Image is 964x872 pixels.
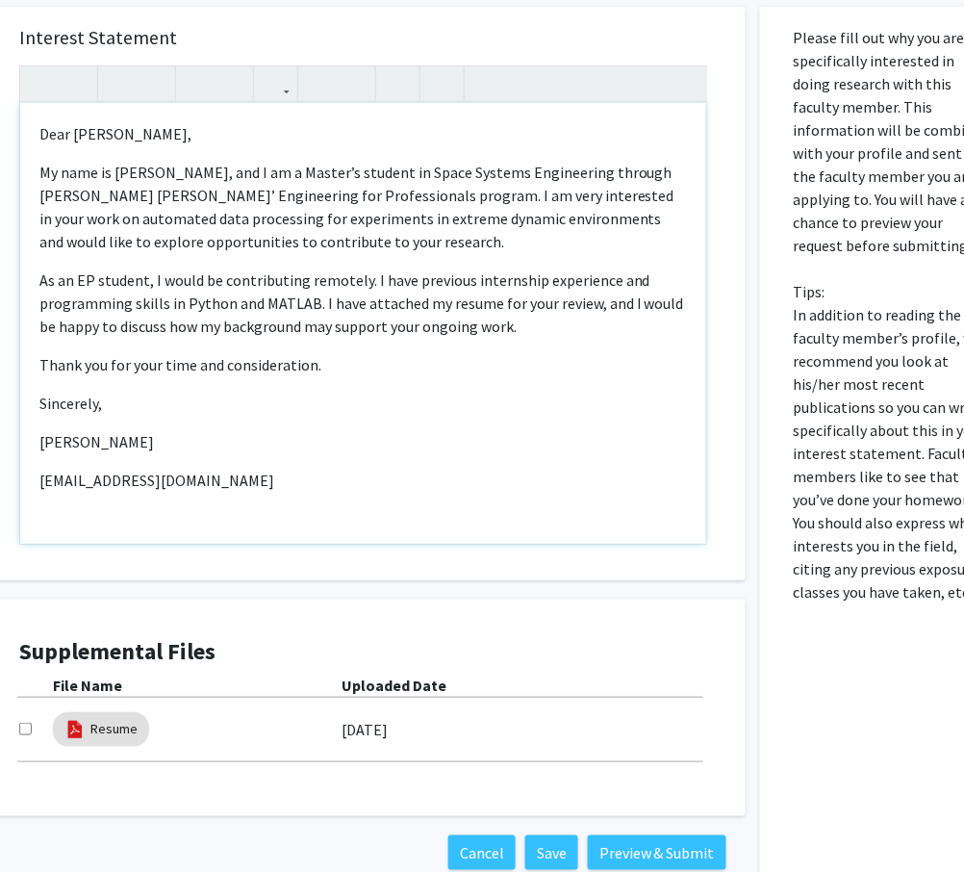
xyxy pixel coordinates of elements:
p: [EMAIL_ADDRESS][DOMAIN_NAME] [39,469,687,492]
button: Remove format [381,66,415,100]
button: Ordered list [337,66,370,100]
button: Insert horizontal rule [425,66,459,100]
label: [DATE] [342,713,388,746]
button: Unordered list [303,66,337,100]
img: pdf_icon.png [64,719,86,740]
p: Thank you for your time and consideration. [39,353,687,376]
p: Dear [PERSON_NAME], [39,122,687,145]
b: File Name [53,676,122,695]
a: Resume [90,719,138,739]
p: As an EP student, I would be contributing remotely. I have previous internship experience and pro... [39,269,687,338]
button: Undo (Ctrl + Z) [25,66,59,100]
button: Fullscreen [668,66,701,100]
button: Superscript [181,66,215,100]
button: Link [259,66,292,100]
div: Note to users with screen readers: Please press Alt+0 or Option+0 to deactivate our accessibility... [20,103,706,544]
iframe: Chat [14,785,82,858]
button: Redo (Ctrl + Y) [59,66,92,100]
button: Strong (Ctrl + B) [103,66,137,100]
h5: Interest Statement [19,26,707,49]
p: [PERSON_NAME] [39,430,687,453]
b: Uploaded Date [342,676,446,695]
button: Subscript [215,66,248,100]
p: My name is [PERSON_NAME], and I am a Master’s student in Space Systems Engineering through [PERSO... [39,161,687,253]
button: Preview & Submit [588,835,726,870]
button: Emphasis (Ctrl + I) [137,66,170,100]
button: Cancel [448,835,516,870]
button: Save [525,835,578,870]
h4: Supplemental Files [19,638,707,666]
p: Sincerely, [39,392,687,415]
